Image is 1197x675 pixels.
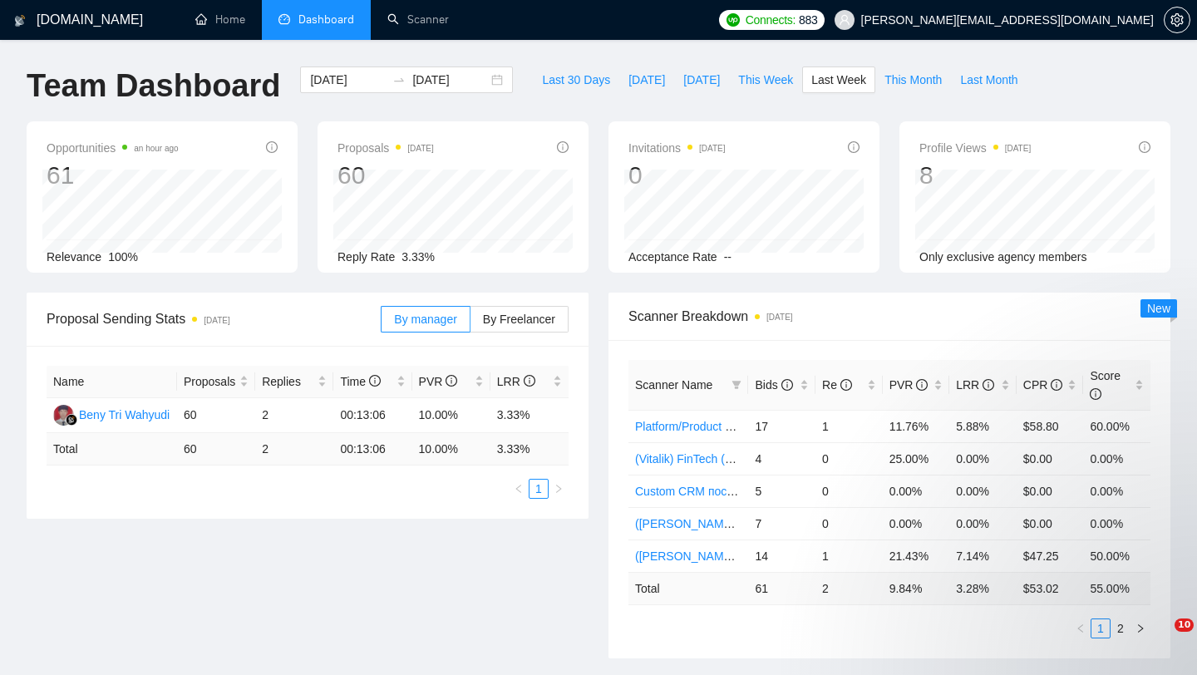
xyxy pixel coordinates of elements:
[840,379,852,391] span: info-circle
[628,572,748,604] td: Total
[822,378,852,392] span: Re
[674,67,729,93] button: [DATE]
[729,67,802,93] button: This Week
[337,250,395,264] span: Reply Rate
[1017,475,1084,507] td: $0.00
[401,250,435,264] span: 3.33%
[195,12,245,27] a: homeHome
[956,378,994,392] span: LRR
[394,313,456,326] span: By manager
[53,407,170,421] a: BTBeny Tri Wahyudi
[497,375,535,388] span: LRR
[848,141,860,153] span: info-circle
[1083,442,1150,475] td: 0.00%
[1071,618,1091,638] li: Previous Page
[387,12,449,27] a: searchScanner
[1090,388,1101,400] span: info-circle
[27,67,280,106] h1: Team Dashboard
[47,366,177,398] th: Name
[47,433,177,466] td: Total
[1139,141,1150,153] span: info-circle
[1017,507,1084,540] td: $0.00
[392,73,406,86] span: to
[66,414,77,426] img: gigradar-bm.png
[635,378,712,392] span: Scanner Name
[392,73,406,86] span: swap-right
[47,138,179,158] span: Opportunities
[79,406,170,424] div: Beny Tri Wahyudi
[412,71,488,89] input: End date
[738,71,793,89] span: This Week
[635,549,780,563] a: ([PERSON_NAME]) SaaS 2
[755,378,792,392] span: Bids
[748,507,815,540] td: 7
[204,316,229,325] time: [DATE]
[310,71,386,89] input: Start date
[1147,302,1170,315] span: New
[47,250,101,264] span: Relevance
[628,306,1150,327] span: Scanner Breakdown
[407,144,433,153] time: [DATE]
[333,398,411,433] td: 00:13:06
[883,442,950,475] td: 25.00%
[549,479,569,499] li: Next Page
[839,14,850,26] span: user
[799,11,817,29] span: 883
[919,138,1031,158] span: Profile Views
[949,410,1017,442] td: 5.88%
[298,12,354,27] span: Dashboard
[628,138,726,158] span: Invitations
[53,405,74,426] img: BT
[108,250,138,264] span: 100%
[412,398,490,433] td: 10.00%
[412,433,490,466] td: 10.00 %
[554,484,564,494] span: right
[1005,144,1031,153] time: [DATE]
[919,160,1031,191] div: 8
[509,479,529,499] li: Previous Page
[919,250,1087,264] span: Only exclusive agency members
[1165,13,1190,27] span: setting
[728,372,745,397] span: filter
[635,517,1002,530] a: ([PERSON_NAME]) Health & Wellness (Web) после обновы профиля
[815,572,883,604] td: 2
[446,375,457,387] span: info-circle
[748,572,815,604] td: 61
[255,366,333,398] th: Replies
[1164,7,1190,33] button: setting
[748,540,815,572] td: 14
[1017,410,1084,442] td: $58.80
[748,442,815,475] td: 4
[683,71,720,89] span: [DATE]
[255,398,333,433] td: 2
[884,71,942,89] span: This Month
[619,67,674,93] button: [DATE]
[1175,618,1194,632] span: 10
[815,540,883,572] td: 1
[748,475,815,507] td: 5
[490,398,569,433] td: 3.33%
[14,7,26,34] img: logo
[333,433,411,466] td: 00:13:06
[1090,369,1121,401] span: Score
[727,13,740,27] img: upwork-logo.png
[514,484,524,494] span: left
[916,379,928,391] span: info-circle
[766,313,792,322] time: [DATE]
[802,67,875,93] button: Last Week
[889,378,929,392] span: PVR
[699,144,725,153] time: [DATE]
[1023,378,1062,392] span: CPR
[815,442,883,475] td: 0
[1083,475,1150,507] td: 0.00%
[184,372,236,391] span: Proposals
[490,433,569,466] td: 3.33 %
[542,71,610,89] span: Last 30 Days
[781,379,793,391] span: info-circle
[177,366,255,398] th: Proposals
[815,507,883,540] td: 0
[746,11,796,29] span: Connects:
[1017,442,1084,475] td: $0.00
[1140,618,1180,658] iframe: Intercom live chat
[1083,410,1150,442] td: 60.00%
